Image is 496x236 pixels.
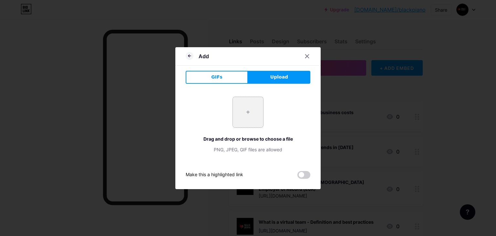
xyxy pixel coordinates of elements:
span: GIFs [211,74,222,80]
div: PNG, JPEG, GIF files are allowed [186,146,310,153]
div: Add [199,52,209,60]
button: Upload [248,71,310,84]
span: Upload [270,74,288,80]
div: Drag and drop or browse to choose a file [186,135,310,142]
button: GIFs [186,71,248,84]
div: Make this a highlighted link [186,171,243,179]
